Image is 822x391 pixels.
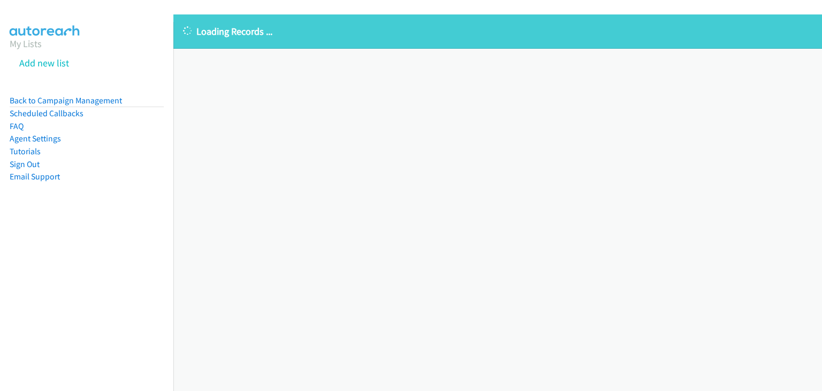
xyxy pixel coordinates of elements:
[10,37,42,50] a: My Lists
[183,24,812,39] p: Loading Records ...
[19,57,69,69] a: Add new list
[10,146,41,156] a: Tutorials
[10,133,61,144] a: Agent Settings
[10,95,122,106] a: Back to Campaign Management
[10,171,60,182] a: Email Support
[10,108,83,118] a: Scheduled Callbacks
[10,121,24,131] a: FAQ
[10,159,40,169] a: Sign Out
